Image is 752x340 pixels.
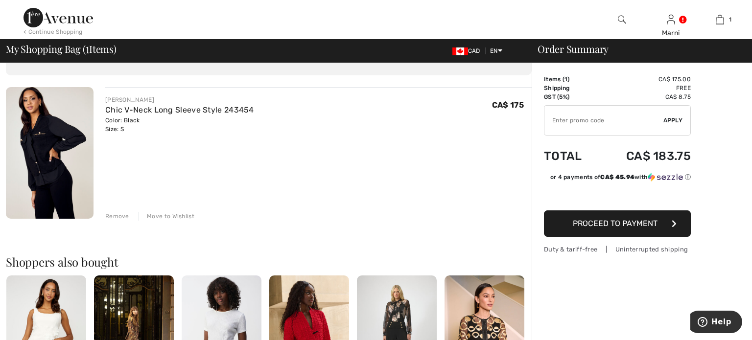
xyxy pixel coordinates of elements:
td: Total [544,139,598,173]
div: Marni [647,28,695,38]
iframe: Opens a widget where you can find more information [690,311,742,335]
a: Chic V-Neck Long Sleeve Style 243454 [105,105,254,114]
img: My Bag [716,14,724,25]
span: My Shopping Bag ( Items) [6,44,117,54]
span: CA$ 45.94 [600,174,634,181]
span: EN [490,47,502,54]
div: < Continue Shopping [23,27,83,36]
h2: Shoppers also bought [6,256,532,268]
td: Free [598,84,691,92]
div: or 4 payments of with [550,173,691,181]
iframe: PayPal-paypal [544,185,691,207]
img: Canadian Dollar [452,47,468,55]
span: Proceed to Payment [573,219,658,228]
img: My Info [667,14,675,25]
span: 1 [729,15,731,24]
td: Items ( ) [544,75,598,84]
div: or 4 payments ofCA$ 45.94withSezzle Click to learn more about Sezzle [544,173,691,185]
a: 1 [696,14,744,25]
span: CAD [452,47,484,54]
img: 1ère Avenue [23,8,93,27]
button: Proceed to Payment [544,210,691,237]
span: 1 [86,42,89,54]
span: Apply [663,116,683,125]
td: CA$ 175.00 [598,75,691,84]
td: CA$ 8.75 [598,92,691,101]
span: 1 [564,76,567,83]
div: [PERSON_NAME] [105,95,254,104]
td: GST (5%) [544,92,598,101]
td: Shipping [544,84,598,92]
div: Remove [105,212,129,221]
div: Move to Wishlist [139,212,194,221]
a: Sign In [667,15,675,24]
img: Sezzle [648,173,683,181]
td: CA$ 183.75 [598,139,691,173]
img: search the website [618,14,626,25]
input: Promo code [544,106,663,135]
div: Duty & tariff-free | Uninterrupted shipping [544,245,691,254]
div: Color: Black Size: S [105,116,254,134]
img: Chic V-Neck Long Sleeve Style 243454 [6,87,94,219]
div: Order Summary [526,44,746,54]
span: CA$ 175 [492,100,524,110]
